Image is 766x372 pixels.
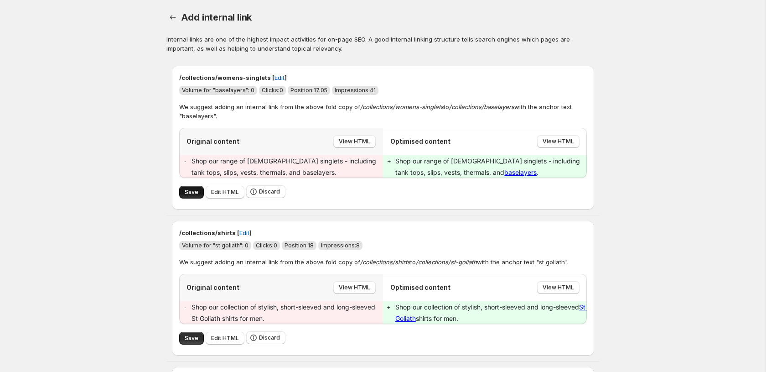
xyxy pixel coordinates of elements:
[181,12,252,23] span: Add internal link
[390,137,450,146] p: Optimised content
[259,334,280,341] span: Discard
[274,73,285,82] span: Edit
[333,281,376,294] button: View HTML
[185,189,198,196] span: Save
[191,301,383,324] div: Shop our collection of stylish, short-sleeved and long-sleeved St Goliath shirts for men.
[211,189,239,196] span: Edit HTML
[339,284,370,291] span: View HTML
[388,156,391,167] pre: +
[185,335,198,342] span: Save
[387,302,391,313] pre: +
[256,242,277,249] span: Clicks: 0
[262,87,283,94] span: Clicks: 0
[390,283,450,292] p: Optimised content
[321,242,360,249] span: Impressions: 8
[395,155,586,178] div: Shop our range of [DEMOGRAPHIC_DATA] singlets - including tank tops, slips, vests, thermals, and .
[269,70,290,85] button: Edit
[186,137,239,146] p: Original content
[179,73,587,82] p: /collections/womens-singlets [ ]
[179,332,204,345] button: Save
[239,228,249,237] span: Edit
[290,87,327,94] span: Position: 17.05
[211,335,239,342] span: Edit HTML
[179,102,587,121] p: We suggest adding an internal link from the above fold copy of to with the anchor text "baselayers".
[333,135,376,148] button: View HTML
[182,87,254,94] span: Volume for "baselayers": 0
[543,284,574,291] span: View HTML
[339,138,370,145] span: View HTML
[416,258,477,266] em: /collections/st-goliath
[537,135,580,148] button: View HTML
[206,186,244,199] button: Edit HTML
[504,168,537,176] a: baselayers
[179,186,204,199] button: Save
[395,301,587,324] div: Shop our collection of stylish, short-sleeved and long-sleeved shirts for men.
[449,103,514,110] em: /collections/baselayers
[543,138,574,145] span: View HTML
[234,225,255,240] button: Edit
[179,228,587,237] p: /collections/shirts [ ]
[259,188,280,195] span: Discard
[184,302,187,313] pre: -
[246,331,285,344] button: Discard
[360,103,444,110] em: /collections/womens-singlets
[186,283,239,292] p: Original content
[166,35,600,53] p: Internal links are one of the highest impact activities for on-page SEO. A good internal linking ...
[335,87,376,94] span: Impressions: 41
[182,242,248,249] span: Volume for "st goliath": 0
[285,242,314,249] span: Position: 18
[246,185,285,198] button: Discard
[206,332,244,345] button: Edit HTML
[179,257,569,267] p: We suggest adding an internal link from the above fold copy of to with the anchor text "st goliath".
[191,155,383,178] div: Shop our range of [DEMOGRAPHIC_DATA] singlets - including tank tops, slips, vests, thermals, and ...
[360,258,410,266] em: /collections/shirts
[537,281,580,294] button: View HTML
[184,156,187,167] pre: -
